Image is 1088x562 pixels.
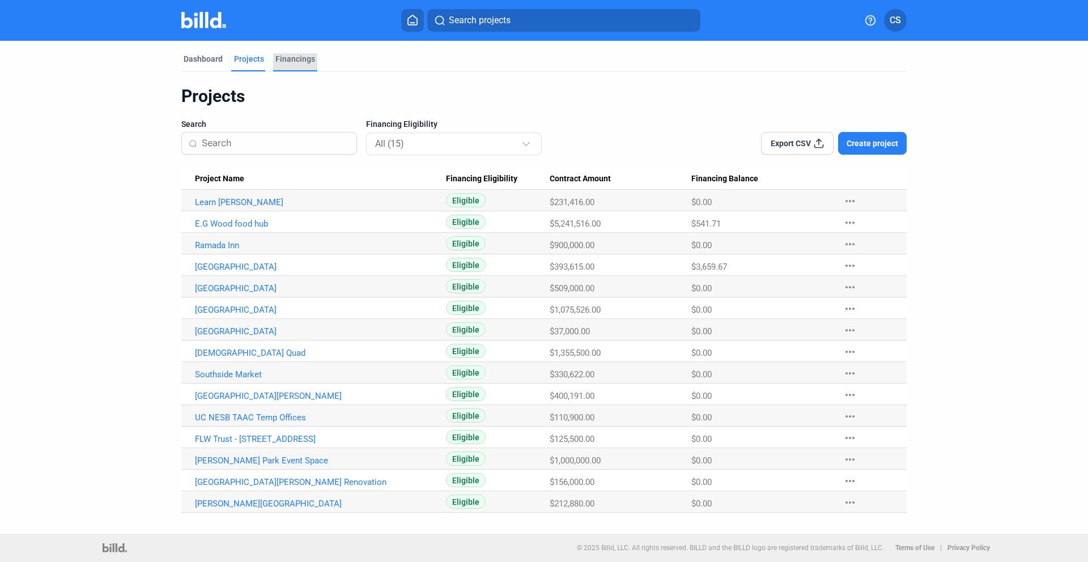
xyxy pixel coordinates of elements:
span: $393,615.00 [550,262,594,272]
mat-icon: more_horiz [843,302,857,316]
span: Eligible [446,408,486,423]
a: [PERSON_NAME] Park Event Space [195,455,446,466]
span: $0.00 [691,240,712,250]
span: $400,191.00 [550,391,594,401]
span: Eligible [446,279,486,293]
a: FLW Trust - [STREET_ADDRESS] [195,434,446,444]
div: Projects [181,86,907,107]
a: [GEOGRAPHIC_DATA][PERSON_NAME] [195,391,446,401]
a: UC NESB TAAC Temp Offices [195,412,446,423]
span: Eligible [446,495,486,509]
mat-icon: more_horiz [843,323,857,337]
mat-icon: more_horiz [843,237,857,251]
mat-icon: more_horiz [843,410,857,423]
span: Eligible [446,215,486,229]
span: $37,000.00 [550,326,590,337]
mat-icon: more_horiz [843,474,857,488]
span: Eligible [446,301,486,315]
span: Search projects [449,14,511,27]
span: Financing Eligibility [366,118,437,130]
button: Search projects [427,9,700,32]
a: [PERSON_NAME][GEOGRAPHIC_DATA] [195,499,446,509]
span: $1,355,500.00 [550,348,601,358]
span: Search [181,118,206,130]
span: Financing Balance [691,174,758,184]
span: $0.00 [691,455,712,466]
span: Eligible [446,322,486,337]
span: $330,622.00 [550,369,594,380]
span: $231,416.00 [550,197,594,207]
span: Eligible [446,473,486,487]
mat-icon: more_horiz [843,431,857,445]
img: logo [103,543,127,552]
b: Terms of Use [895,544,934,552]
span: Eligible [446,193,486,207]
span: $0.00 [691,283,712,293]
span: Eligible [446,430,486,444]
span: $110,900.00 [550,412,594,423]
button: Create project [838,132,907,155]
span: $156,000.00 [550,477,594,487]
mat-icon: more_horiz [843,496,857,509]
div: Financing Balance [691,174,832,184]
span: Export CSV [771,138,811,149]
span: $0.00 [691,412,712,423]
mat-icon: more_horiz [843,194,857,208]
button: CS [884,9,907,32]
span: $0.00 [691,477,712,487]
span: $0.00 [691,305,712,315]
a: [GEOGRAPHIC_DATA] [195,305,446,315]
div: Projects [234,53,264,65]
button: Export CSV [761,132,834,155]
div: Contract Amount [550,174,691,184]
mat-icon: more_horiz [843,367,857,380]
span: Eligible [446,344,486,358]
div: Dashboard [184,53,223,65]
span: Eligible [446,365,486,380]
a: Southside Market [195,369,446,380]
mat-icon: more_horiz [843,216,857,229]
span: $0.00 [691,326,712,337]
a: E.G Wood food hub [195,219,446,229]
span: Eligible [446,452,486,466]
span: $0.00 [691,348,712,358]
a: [DEMOGRAPHIC_DATA] Quad [195,348,446,358]
span: $1,000,000.00 [550,455,601,466]
a: Ramada Inn [195,240,446,250]
span: $900,000.00 [550,240,594,250]
span: $0.00 [691,391,712,401]
span: Project Name [195,174,244,184]
mat-icon: more_horiz [843,453,857,466]
span: $3,659.67 [691,262,727,272]
b: Privacy Policy [947,544,990,552]
p: © 2025 Billd, LLC. All rights reserved. BILLD and the BILLD logo are registered trademarks of Bil... [577,544,884,552]
div: Project Name [195,174,446,184]
span: CS [890,14,901,27]
mat-icon: more_horiz [843,259,857,273]
a: [GEOGRAPHIC_DATA] [195,326,446,337]
mat-icon: more_horiz [843,280,857,294]
span: $0.00 [691,369,712,380]
a: [GEOGRAPHIC_DATA][PERSON_NAME] Renovation [195,477,446,487]
span: $0.00 [691,499,712,509]
span: Create project [847,138,898,149]
span: Eligible [446,387,486,401]
span: $5,241,516.00 [550,219,601,229]
span: $509,000.00 [550,283,594,293]
div: Financings [275,53,315,65]
span: $212,880.00 [550,499,594,509]
span: Eligible [446,236,486,250]
div: Financing Eligibility [446,174,550,184]
span: Eligible [446,258,486,272]
span: Contract Amount [550,174,611,184]
span: $0.00 [691,197,712,207]
span: $541.71 [691,219,721,229]
mat-select-trigger: All (15) [375,138,404,149]
span: Financing Eligibility [446,174,517,184]
span: $0.00 [691,434,712,444]
a: [GEOGRAPHIC_DATA] [195,283,446,293]
p: | [940,544,942,552]
a: [GEOGRAPHIC_DATA] [195,262,446,272]
span: $125,500.00 [550,434,594,444]
span: $1,075,526.00 [550,305,601,315]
